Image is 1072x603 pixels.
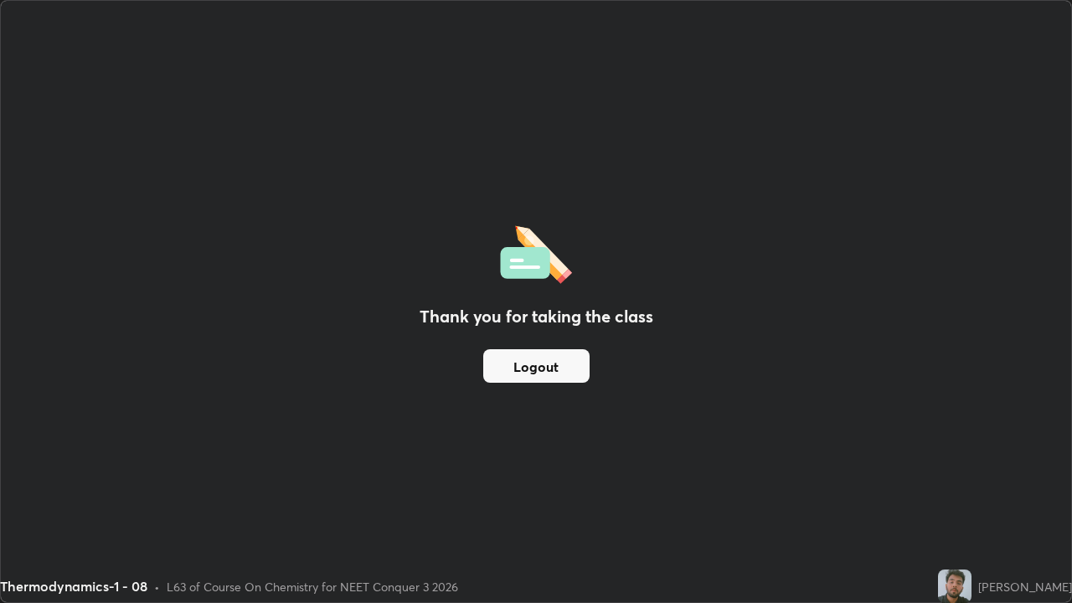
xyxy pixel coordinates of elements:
img: offlineFeedback.1438e8b3.svg [500,220,572,284]
div: • [154,578,160,595]
img: 19f989a38fe546ddb8dd8429d2cd8ef6.jpg [938,569,971,603]
button: Logout [483,349,590,383]
h2: Thank you for taking the class [420,304,653,329]
div: L63 of Course On Chemistry for NEET Conquer 3 2026 [167,578,458,595]
div: [PERSON_NAME] [978,578,1072,595]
